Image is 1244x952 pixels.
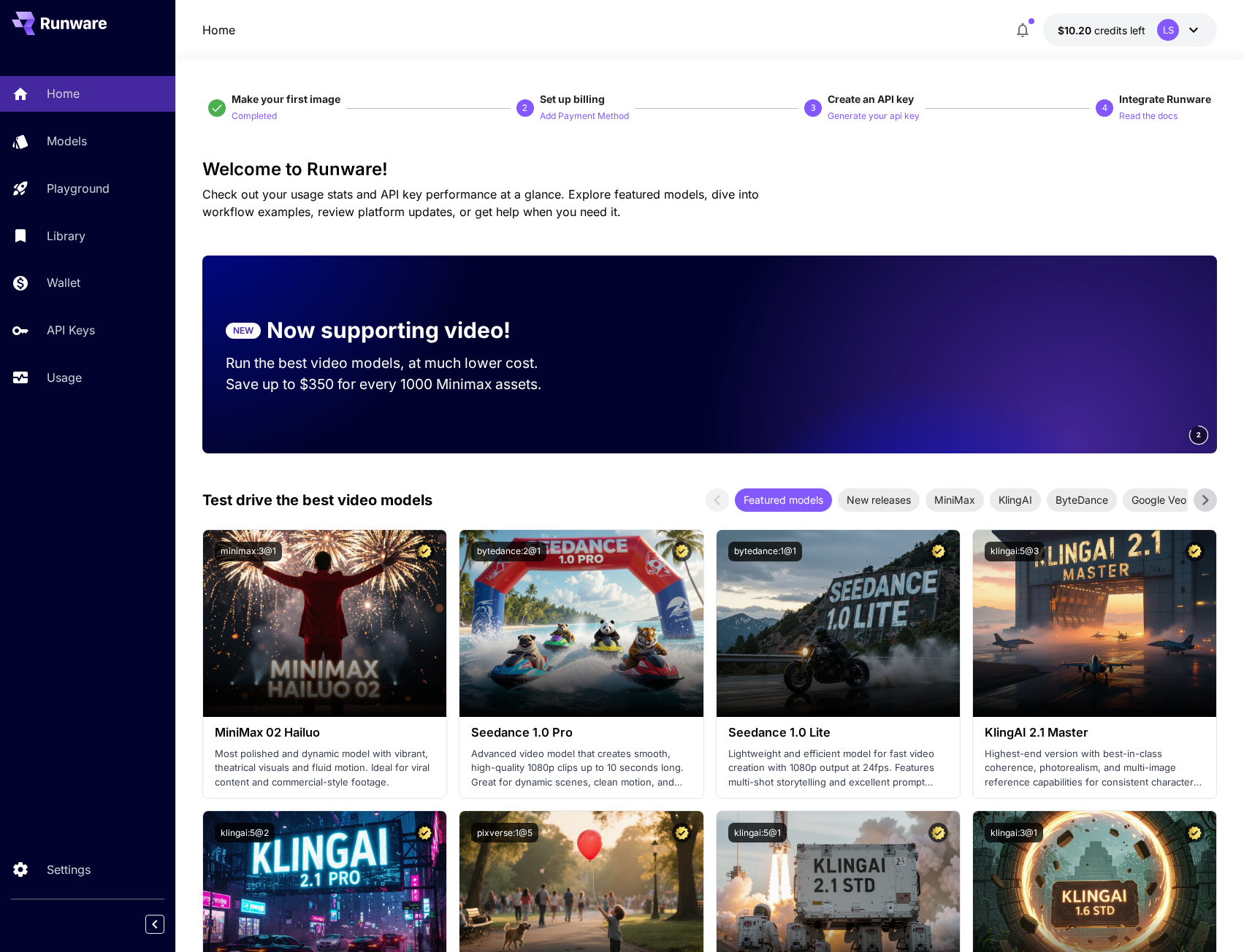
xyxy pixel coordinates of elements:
[1102,101,1107,115] p: 4
[471,823,538,842] button: pixverse:1@5
[522,101,527,115] p: 2
[1123,492,1195,507] span: Google Veo
[202,21,235,39] a: Home
[232,110,277,123] p: Completed
[735,488,832,512] div: Featured models
[226,374,566,395] p: Save up to $350 for every 1000 Minimax assets.
[267,314,511,347] p: Now supporting video!
[47,274,80,291] p: Wallet
[47,227,85,245] p: Library
[728,747,948,790] p: Lightweight and efficient model for fast video creation with 1080p output at 24fps. Features mult...
[1123,488,1195,512] div: Google Veo
[990,488,1041,512] div: KlingAI
[828,110,920,123] p: Generate your api key
[47,861,91,878] p: Settings
[215,747,435,790] p: Most polished and dynamic model with vibrant, theatrical visuals and fluid motion. Ideal for vira...
[202,489,432,511] p: Test drive the best video models
[1043,13,1217,47] button: $10.19915LS
[828,93,914,105] span: Create an API key
[928,542,948,561] button: Certified Model – Vetted for best performance and includes a commercial license.
[985,823,1043,842] button: klingai:3@1
[226,353,566,374] p: Run the best video models, at much lower cost.
[1119,110,1178,123] p: Read the docs
[47,369,82,386] p: Usage
[1058,24,1094,37] span: $10.20
[1185,823,1205,842] button: Certified Model – Vetted for best performance and includes a commercial license.
[215,726,435,740] h3: MiniMax 02 Hailuo
[928,823,948,842] button: Certified Model – Vetted for best performance and includes a commercial license.
[47,132,87,150] p: Models
[540,107,629,124] button: Add Payment Method
[1119,93,1211,105] span: Integrate Runware
[985,747,1205,790] p: Highest-end version with best-in-class coherence, photorealism, and multi-image reference capabil...
[1047,488,1117,512] div: ByteDance
[838,492,920,507] span: New releases
[471,747,691,790] p: Advanced video model that creates smooth, high-quality 1080p clips up to 10 seconds long. Great f...
[1197,429,1201,440] span: 2
[232,107,277,124] button: Completed
[232,93,340,105] span: Make your first image
[203,530,446,717] img: alt
[202,187,759,219] span: Check out your usage stats and API key performance at a glance. Explore featured models, dive int...
[672,823,692,842] button: Certified Model – Vetted for best performance and includes a commercial license.
[156,911,175,937] div: Collapse sidebar
[215,542,282,561] button: minimax:3@1
[202,21,235,39] nav: breadcrumb
[728,726,948,740] h3: Seedance 1.0 Lite
[811,101,816,115] p: 3
[672,542,692,561] button: Certified Model – Vetted for best performance and includes a commercial license.
[838,488,920,512] div: New releases
[415,542,435,561] button: Certified Model – Vetted for best performance and includes a commercial license.
[728,823,787,842] button: klingai:5@1
[540,93,605,105] span: Set up billing
[47,180,110,197] p: Playground
[735,492,832,507] span: Featured models
[728,542,802,561] button: bytedance:1@1
[202,159,1218,180] h3: Welcome to Runware!
[215,823,275,842] button: klingai:5@2
[926,492,984,507] span: MiniMax
[540,110,629,123] p: Add Payment Method
[717,530,960,717] img: alt
[1058,23,1145,38] div: $10.19915
[459,530,703,717] img: alt
[973,530,1216,717] img: alt
[926,488,984,512] div: MiniMax
[1047,492,1117,507] span: ByteDance
[415,823,435,842] button: Certified Model – Vetted for best performance and includes a commercial license.
[985,542,1045,561] button: klingai:5@3
[985,726,1205,740] h3: KlingAI 2.1 Master
[47,85,80,102] p: Home
[47,321,95,339] p: API Keys
[1157,19,1179,41] div: LS
[1094,24,1145,37] span: credits left
[1119,107,1178,124] button: Read the docs
[471,542,546,561] button: bytedance:2@1
[145,915,164,934] button: Collapse sidebar
[828,107,920,124] button: Generate your api key
[471,726,691,740] h3: Seedance 1.0 Pro
[1185,542,1205,561] button: Certified Model – Vetted for best performance and includes a commercial license.
[990,492,1041,507] span: KlingAI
